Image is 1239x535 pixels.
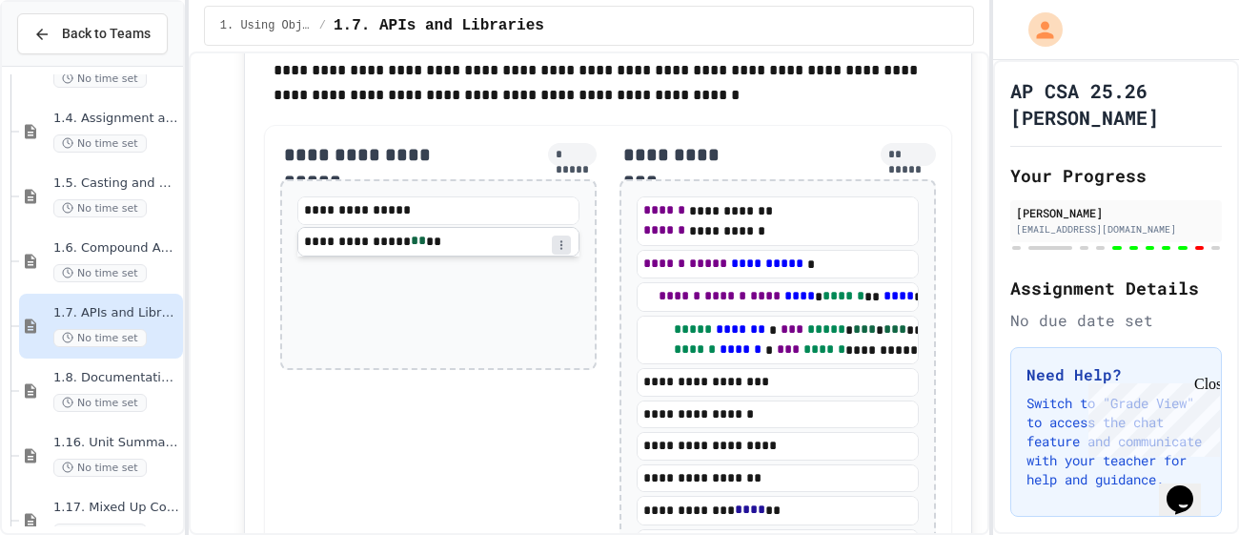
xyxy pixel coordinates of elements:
iframe: chat widget [1081,376,1220,457]
div: [PERSON_NAME] [1016,204,1216,221]
span: 1.7. APIs and Libraries [334,14,544,37]
p: Switch to "Grade View" to access the chat feature and communicate with your teacher for help and ... [1026,394,1206,489]
span: 1.17. Mixed Up Code Practice 1.1-1.6 [53,500,179,516]
div: No due date set [1010,309,1222,332]
div: My Account [1008,8,1067,51]
span: 1.7. APIs and Libraries [53,305,179,321]
span: 1.6. Compound Assignment Operators [53,240,179,257]
span: No time set [53,70,147,88]
span: 1.5. Casting and Ranges of Values [53,175,179,192]
span: 1.16. Unit Summary 1a (1.1-1.6) [53,435,179,451]
h1: AP CSA 25.26 [PERSON_NAME] [1010,77,1222,131]
span: 1. Using Objects and Methods [220,18,312,33]
span: No time set [53,264,147,282]
span: Back to Teams [62,24,151,44]
h2: Assignment Details [1010,275,1222,301]
h2: Your Progress [1010,162,1222,189]
span: No time set [53,329,147,347]
h3: Need Help? [1026,363,1206,386]
div: Chat with us now!Close [8,8,132,121]
span: / [319,18,326,33]
span: No time set [53,459,147,477]
span: No time set [53,134,147,153]
span: 1.4. Assignment and Input [53,111,179,127]
button: Back to Teams [17,13,168,54]
span: No time set [53,199,147,217]
span: No time set [53,394,147,412]
span: 1.8. Documentation with Comments and Preconditions [53,370,179,386]
div: [EMAIL_ADDRESS][DOMAIN_NAME] [1016,222,1216,237]
iframe: chat widget [1159,459,1220,516]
